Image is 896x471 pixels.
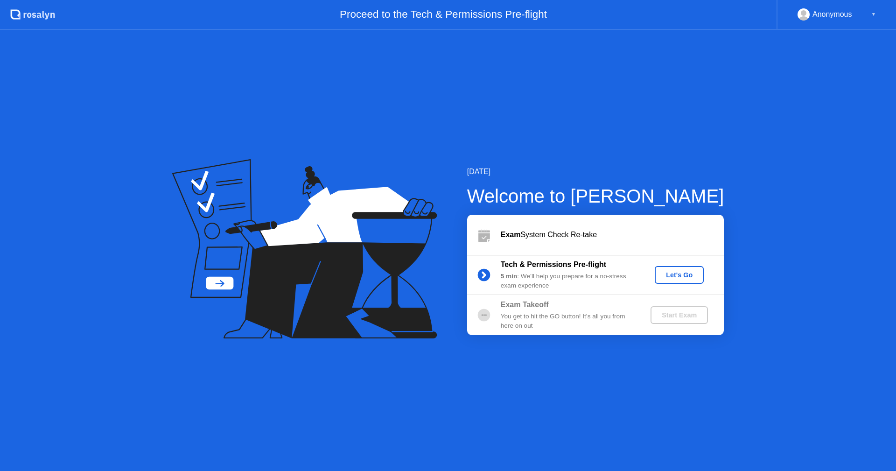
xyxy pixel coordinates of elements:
div: [DATE] [467,166,724,177]
b: Exam Takeoff [501,301,549,309]
div: Anonymous [812,8,852,21]
button: Start Exam [651,306,708,324]
button: Let's Go [655,266,704,284]
b: Tech & Permissions Pre-flight [501,260,606,268]
b: 5 min [501,273,518,280]
b: Exam [501,231,521,239]
div: Start Exam [654,311,704,319]
div: Welcome to [PERSON_NAME] [467,182,724,210]
div: System Check Re-take [501,229,724,240]
div: You get to hit the GO button! It’s all you from here on out [501,312,635,331]
div: ▼ [871,8,876,21]
div: : We’ll help you prepare for a no-stress exam experience [501,272,635,291]
div: Let's Go [658,271,700,279]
